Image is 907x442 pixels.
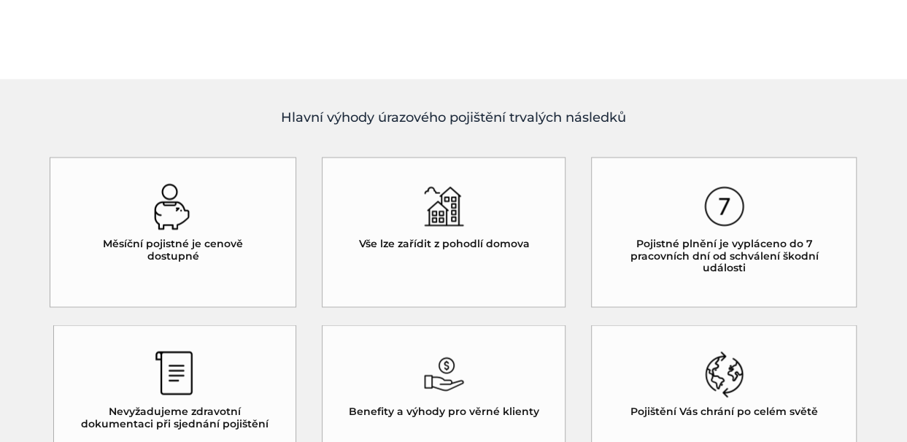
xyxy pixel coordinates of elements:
[80,405,271,430] h5: Nevyžadujeme zdravotní dokumentaci při sjednání pojištění
[49,108,859,128] h4: Hlavní výhody úrazového pojištění trvalých následků
[424,183,464,230] img: ikona domu
[358,237,529,249] h5: Vše lze zařídit z pohodlí domova
[424,351,464,398] img: ikona peněz padajících do ruky
[617,237,830,274] h5: Pojistné plnění je vypláceno do 7 pracovních dní od schválení škodní události
[704,351,744,398] img: ikona zeměkoule
[76,237,271,262] h5: Měsíční pojistné je cenově dostupné
[153,183,193,230] img: ikona spořícího prasátka
[155,351,195,398] img: ikona dokumentu
[349,405,539,417] h5: Benefity a výhody pro věrné klienty
[630,405,818,417] h5: Pojištění Vás chrání po celém světě
[704,183,744,230] img: ikona čísla sedm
